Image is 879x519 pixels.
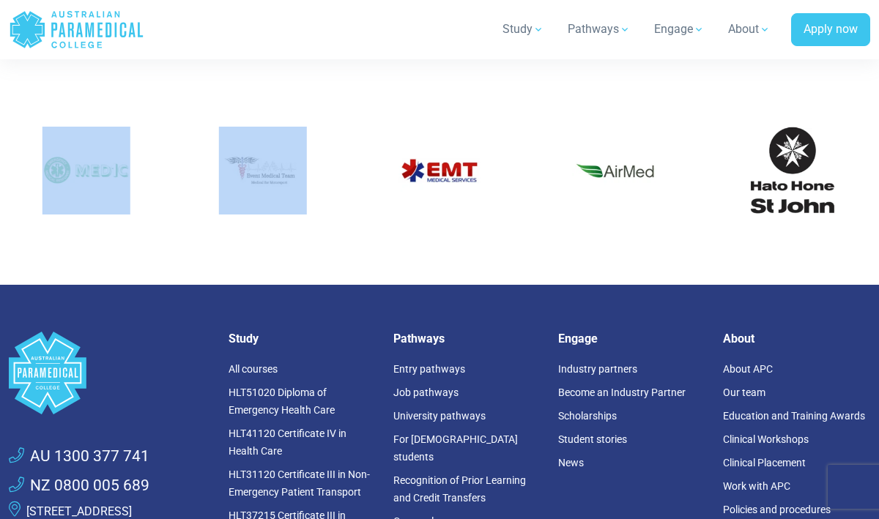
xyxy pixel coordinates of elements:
[9,332,211,414] a: Space
[723,480,790,492] a: Work with APC
[723,433,809,445] a: Clinical Workshops
[362,115,516,226] div: 9 / 60
[791,13,870,47] a: Apply now
[396,127,483,214] img: Logo
[494,9,553,50] a: Study
[185,115,340,226] div: 8 / 60
[9,474,149,498] a: NZ 0800 005 689
[723,410,865,422] a: Education and Training Awards
[559,9,639,50] a: Pathways
[723,504,831,515] a: Policies and procedures
[26,504,132,518] a: [STREET_ADDRESS]
[558,332,705,346] h5: Engage
[645,9,713,50] a: Engage
[393,387,459,398] a: Job pathways
[229,332,376,346] h5: Study
[229,363,278,375] a: All courses
[719,9,779,50] a: About
[723,363,773,375] a: About APC
[723,457,806,468] a: Clinical Placement
[558,363,637,375] a: Industry partners
[749,127,837,214] img: Logo
[42,127,130,214] img: Logo
[393,474,526,504] a: Recognition of Prior Learning and Credit Transfers
[393,410,486,422] a: University pathways
[393,433,518,463] a: For [DEMOGRAPHIC_DATA] students
[9,6,144,53] a: Australian Paramedical College
[716,115,870,226] div: 11 / 60
[9,445,149,468] a: AU 1300 377 741
[558,433,627,445] a: Student stories
[572,127,660,214] img: Logo
[723,332,870,346] h5: About
[229,427,346,457] a: HLT41120 Certificate IV in Health Care
[538,115,693,226] div: 10 / 60
[219,127,307,214] img: Logo
[9,115,163,226] div: 7 / 60
[558,457,584,468] a: News
[558,387,686,398] a: Become an Industry Partner
[393,332,541,346] h5: Pathways
[723,387,765,398] a: Our team
[229,387,335,416] a: HLT51020 Diploma of Emergency Health Care
[558,410,617,422] a: Scholarships
[229,468,370,498] a: HLT31120 Certificate III in Non-Emergency Patient Transport
[393,363,465,375] a: Entry pathways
